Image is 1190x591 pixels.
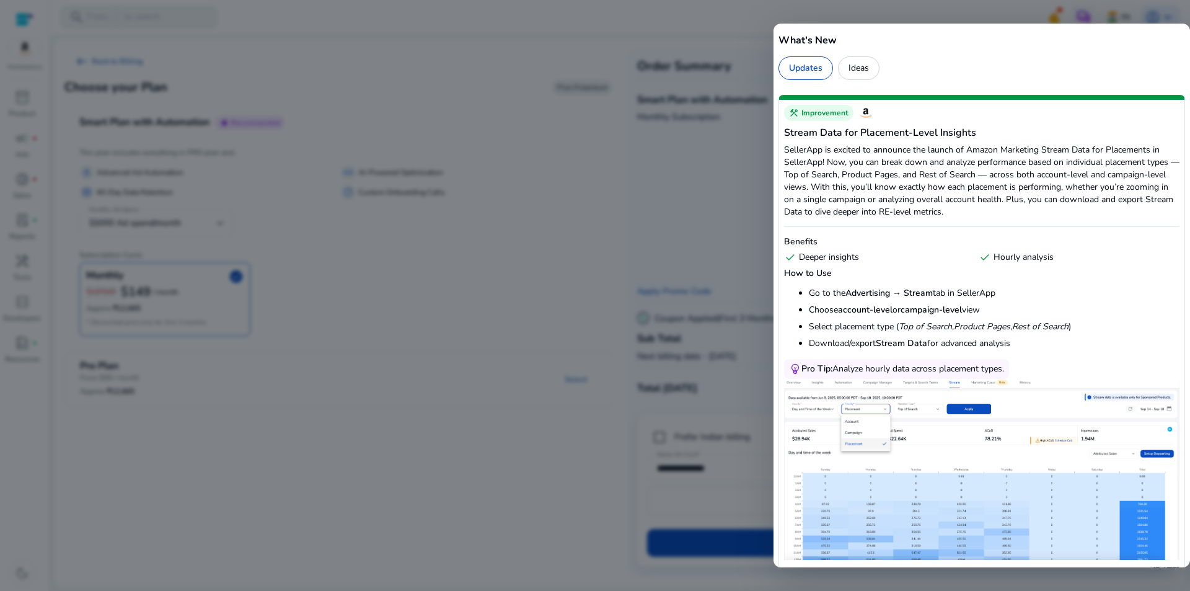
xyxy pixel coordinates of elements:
div: Ideas [838,56,879,80]
strong: account-level [838,304,892,316]
img: Amazon [858,105,873,120]
h6: Benefits [784,236,1179,248]
span: Improvement [801,108,848,118]
span: construction [789,108,799,118]
li: Download/export for advanced analysis [809,337,1179,350]
div: Analyze hourly data across placement types. [801,363,1004,375]
span: emoji_objects [789,363,801,375]
span: Pro Tip: [801,363,832,375]
div: Updates [778,56,833,80]
em: Rest of Search [1012,321,1069,332]
h5: What's New [778,33,1185,48]
em: Top of Search [899,321,952,332]
li: Select placement type ( , , ) [809,321,1179,333]
span: check [979,251,991,264]
strong: Stream Data [876,337,927,349]
div: Deeper insights [784,251,974,264]
img: Stream Data for Placement-Level Insights [784,379,1179,560]
strong: Advertising → Stream [845,287,933,299]
li: Choose or view [809,304,1179,316]
span: check [784,251,796,264]
p: [DATE] [784,564,1179,577]
strong: campaign-level [901,304,962,316]
h5: Stream Data for Placement-Level Insights [784,125,1179,140]
em: Product Pages [954,321,1010,332]
div: Hourly analysis [979,251,1168,264]
li: Go to the tab in SellerApp [809,287,1179,300]
p: SellerApp is excited to announce the launch of Amazon Marketing Stream Data for Placements in Sel... [784,144,1179,218]
h6: How to Use [784,267,1179,280]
